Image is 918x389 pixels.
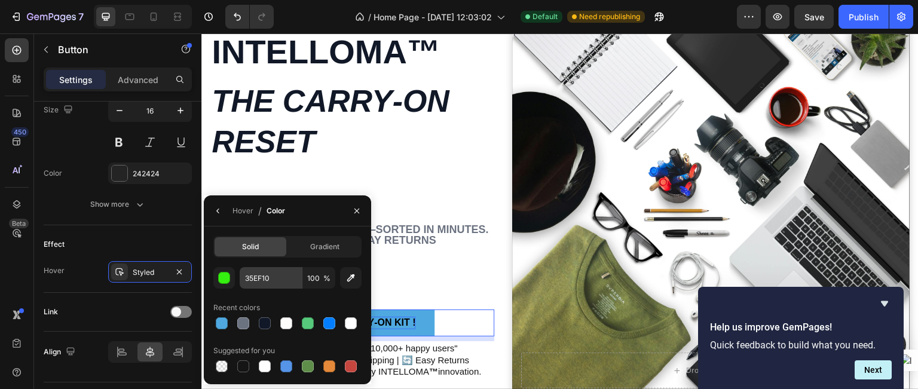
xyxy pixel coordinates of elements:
span: Gradient [310,241,339,252]
span: Solid [242,241,259,252]
span: / [368,11,371,23]
span: / [258,204,262,218]
span: Home Page - [DATE] 12:03:02 [374,11,492,23]
div: Link [44,307,58,317]
div: Help us improve GemPages! [710,296,892,379]
div: Size [44,102,75,118]
span: % [323,273,331,284]
span: Save [804,12,824,22]
button: Show more [44,194,192,215]
strong: ™ [228,333,237,343]
div: Align [44,344,78,360]
p: Button [58,42,160,57]
div: Recent colors [213,302,260,313]
div: Rich Text Editor. Editing area: main [9,47,293,130]
button: Save [794,5,834,29]
p: Advanced [118,73,158,86]
p: 7 [78,10,84,24]
button: 7 [5,5,89,29]
div: 242424 [133,169,189,179]
span: Need republishing [579,11,640,22]
button: Publish [839,5,889,29]
button: Hide survey [877,296,892,311]
p: Quick feedback to build what you need. [710,339,892,351]
div: 450 [11,127,29,137]
p: Packing, cables, liquids—sorted in minutes. US shipping, 30‑day returns [10,191,292,212]
div: Suggested for you [213,345,275,356]
div: Beta [9,219,29,228]
div: Undo/Redo [225,5,274,29]
div: Color [267,206,285,216]
div: Color [44,168,62,179]
strong: The carry‑on reset [10,50,248,125]
div: Styled [133,267,167,278]
div: Publish [849,11,879,23]
span: Shop the Carry‑On Kit ! [88,284,215,294]
iframe: Design area [201,33,918,389]
input: Eg: FFFFFF [240,267,302,289]
p: Settings [59,73,93,86]
div: Hover [232,206,253,216]
div: Rich Text Editor. Editing area: main [9,189,293,213]
p: 🚀 Trusted by trendsetters. Backed by INTELLOMA innovation. [10,332,292,344]
p: ✅ Secure Checkout | 🚚 Fast Shipping | 🔄 Easy Returns [10,321,292,333]
div: Button [24,259,51,270]
button: <p><span style="color:#000000;">Shop the Carry‑On Kit !</span></p> [69,276,234,303]
div: Hover [44,265,65,276]
div: Effect [44,239,65,250]
div: Rich Text Editor. Editing area: main [88,283,215,296]
div: Show more [90,198,146,210]
span: Default [533,11,558,22]
p: ⭐️⭐️⭐️⭐️⭐️ "Rated 4.9/5 by 10,000+ happy users" [10,309,292,321]
h2: Help us improve GemPages! [710,320,892,335]
button: Next question [855,360,892,379]
div: Drop element here [485,332,549,342]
